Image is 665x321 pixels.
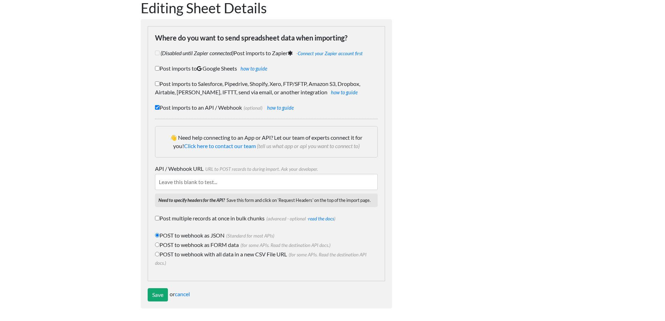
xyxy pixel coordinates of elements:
a: how to guide [331,89,358,95]
input: Leave this blank to test... [155,174,378,190]
a: how to guide [267,105,294,111]
input: POST to webhook as FORM data(for some APIs. Read the destination API docs.) [155,242,160,247]
input: Post imports toGoogle Sheetshow to guide [155,66,160,71]
span: (tell us what app or api you want to connect to) [257,143,360,149]
input: POST to webhook as JSON(Standard for most APIs) [155,233,160,238]
a: Click here to contact our team [184,143,256,149]
a: how to guide [241,66,267,72]
label: Post imports to Zapier [155,49,378,57]
label: POST to webhook as JSON [155,231,378,240]
span: (advanced - optional - ) [265,216,335,221]
iframe: Drift Widget Chat Controller [630,286,657,313]
input: Post imports to Salesforce, Pipedrive, Shopify, Xero, FTP/SFTP, Amazon S3, Dropbox, Airtable, [PE... [155,81,160,86]
a: read the docs [308,216,334,221]
span: (optional) [242,105,263,111]
input: Post imports to an API / Webhook(optional) how to guide [155,105,160,110]
a: Connect your Zapier account first [298,51,363,56]
input: (Disabled until Zapier connected)Post imports to Zapier -Connect your Zapier account first [155,51,160,55]
label: POST to webhook as FORM data [155,241,378,249]
label: API / Webhook URL [155,165,378,173]
p: Save this form and click on 'Request Headers' on the top of the import page. [155,194,378,207]
span: URL to POST records to during import. Ask your developer. [204,166,318,172]
span: - [295,51,363,56]
span: (Standard for most APIs) [224,233,274,239]
span: (for some APIs. Read the destination API docs.) [239,242,331,248]
label: Post imports to an API / Webhook [155,103,378,112]
label: Post imports to Salesforce, Pipedrive, Shopify, Xero, FTP/SFTP, Amazon S3, Dropbox, Airtable, [PE... [155,80,378,96]
input: POST to webhook with all data in a new CSV File URL(for some APIs. Read the destination API docs.) [155,252,160,256]
i: (Disabled until Zapier connected) [161,50,234,56]
h4: Where do you want to send spreadsheet data when importing? [155,34,378,42]
div: or [148,288,385,301]
label: POST to webhook with all data in a new CSV File URL [155,250,378,267]
a: cancel [175,291,190,297]
div: 👋 Need help connecting to an App or API? Let our team of experts connect it for you! [155,126,378,158]
strong: Need to specify headers for the API? [158,197,225,203]
input: Post multiple records at once in bulk chunks(advanced - optional -read the docs) [155,216,160,220]
input: Save [148,288,168,301]
label: Post imports to Google Sheets [155,64,378,73]
label: Post multiple records at once in bulk chunks [155,214,378,224]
